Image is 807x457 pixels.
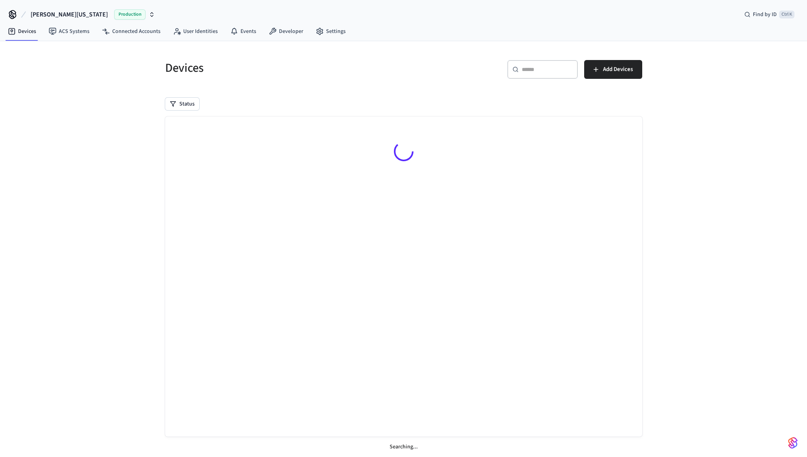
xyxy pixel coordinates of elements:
h5: Devices [165,60,399,76]
span: Find by ID [753,11,777,18]
span: Add Devices [603,64,633,75]
a: User Identities [167,24,224,38]
a: Developer [262,24,310,38]
button: Status [165,98,199,110]
a: ACS Systems [42,24,96,38]
a: Settings [310,24,352,38]
a: Events [224,24,262,38]
span: Production [114,9,146,20]
button: Add Devices [584,60,642,79]
img: SeamLogoGradient.69752ec5.svg [788,437,798,449]
span: [PERSON_NAME][US_STATE] [31,10,108,19]
a: Connected Accounts [96,24,167,38]
a: Devices [2,24,42,38]
div: Find by IDCtrl K [738,7,801,22]
span: Ctrl K [779,11,794,18]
